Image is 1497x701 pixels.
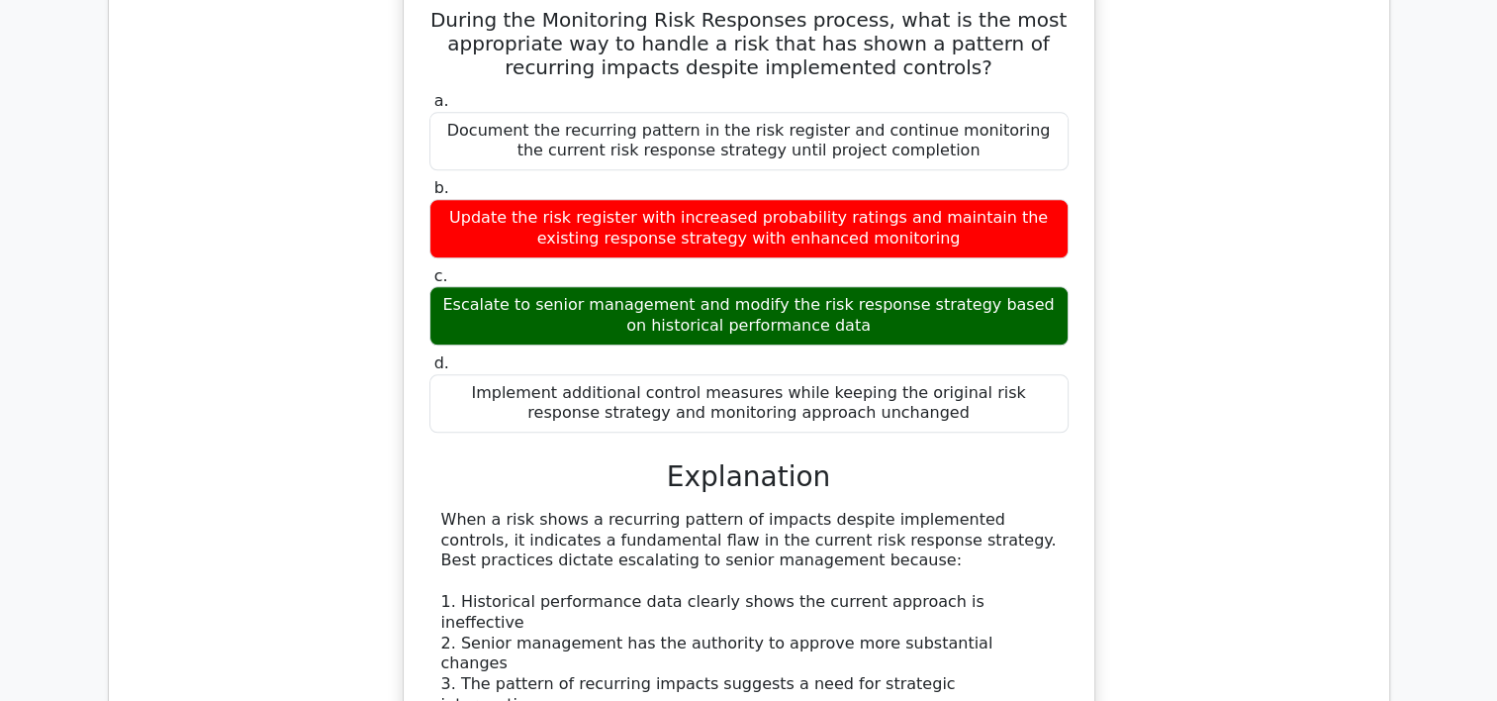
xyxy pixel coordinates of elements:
[429,199,1069,258] div: Update the risk register with increased probability ratings and maintain the existing response st...
[429,374,1069,434] div: Implement additional control measures while keeping the original risk response strategy and monit...
[427,8,1071,79] h5: During the Monitoring Risk Responses process, what is the most appropriate way to handle a risk t...
[434,178,449,197] span: b.
[429,112,1069,171] div: Document the recurring pattern in the risk register and continue monitoring the current risk resp...
[434,353,449,372] span: d.
[441,460,1057,494] h3: Explanation
[429,286,1069,346] div: Escalate to senior management and modify the risk response strategy based on historical performan...
[434,91,449,110] span: a.
[434,266,448,285] span: c.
